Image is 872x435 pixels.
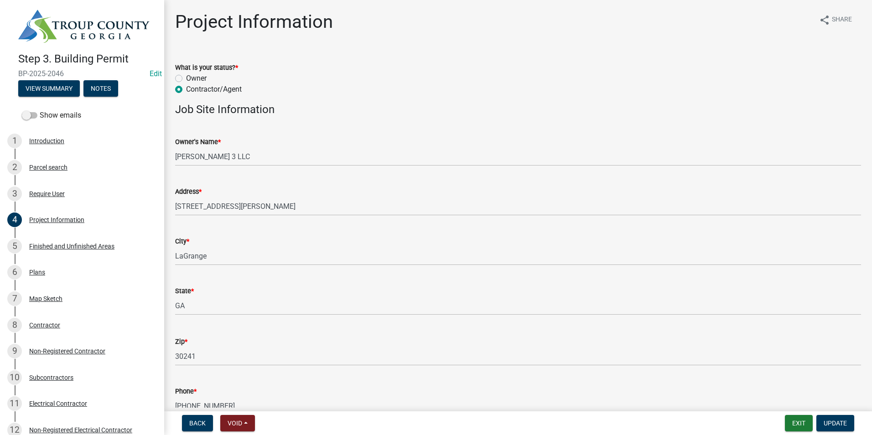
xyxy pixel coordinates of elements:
[29,138,64,144] div: Introduction
[83,80,118,97] button: Notes
[812,11,859,29] button: shareShare
[186,84,242,95] label: Contractor/Agent
[7,396,22,411] div: 11
[175,238,189,245] label: City
[785,415,813,431] button: Exit
[29,400,87,407] div: Electrical Contractor
[819,15,830,26] i: share
[29,217,84,223] div: Project Information
[175,103,861,116] h4: Job Site Information
[7,212,22,227] div: 4
[29,164,67,171] div: Parcel search
[189,419,206,427] span: Back
[29,191,65,197] div: Require User
[7,160,22,175] div: 2
[150,69,162,78] a: Edit
[175,65,238,71] label: What is your status?
[175,139,221,145] label: Owner's Name
[7,318,22,332] div: 8
[7,186,22,201] div: 3
[29,322,60,328] div: Contractor
[22,110,81,121] label: Show emails
[175,11,333,33] h1: Project Information
[29,348,105,354] div: Non-Registered Contractor
[29,427,132,433] div: Non-Registered Electrical Contractor
[186,73,207,84] label: Owner
[175,388,197,395] label: Phone
[18,69,146,78] span: BP-2025-2046
[29,269,45,275] div: Plans
[816,415,854,431] button: Update
[7,370,22,385] div: 10
[18,52,157,66] h4: Step 3. Building Permit
[824,419,847,427] span: Update
[18,80,80,97] button: View Summary
[7,265,22,280] div: 6
[228,419,242,427] span: Void
[7,291,22,306] div: 7
[220,415,255,431] button: Void
[150,69,162,78] wm-modal-confirm: Edit Application Number
[29,243,114,249] div: Finished and Unfinished Areas
[175,339,187,345] label: Zip
[29,374,73,381] div: Subcontractors
[175,189,202,195] label: Address
[832,15,852,26] span: Share
[83,85,118,93] wm-modal-confirm: Notes
[182,415,213,431] button: Back
[29,295,62,302] div: Map Sketch
[7,344,22,358] div: 9
[7,239,22,254] div: 5
[175,288,194,295] label: State
[7,134,22,148] div: 1
[18,85,80,93] wm-modal-confirm: Summary
[18,10,150,43] img: Troup County, Georgia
